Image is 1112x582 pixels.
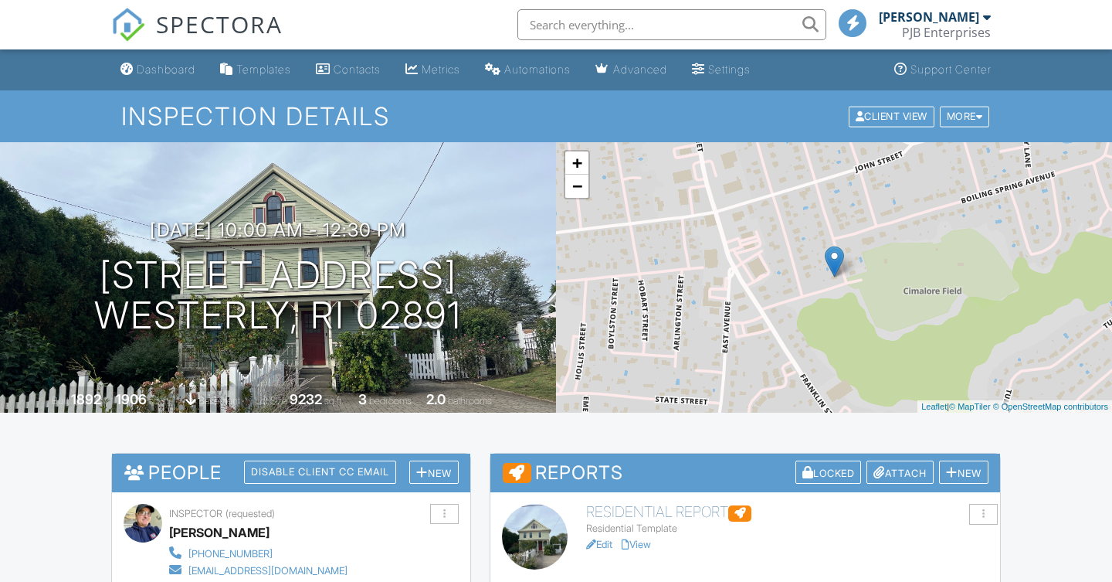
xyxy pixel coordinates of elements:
div: [EMAIL_ADDRESS][DOMAIN_NAME] [188,565,347,577]
div: More [940,106,990,127]
div: Automations [504,63,571,76]
a: Metrics [399,56,466,84]
span: basement [198,395,240,407]
span: sq.ft. [324,395,344,407]
span: SPECTORA [156,8,283,40]
a: Advanced [589,56,673,84]
a: [EMAIL_ADDRESS][DOMAIN_NAME] [169,561,347,578]
div: | [917,400,1112,414]
div: 1906 [116,391,147,407]
div: Settings [708,63,751,76]
div: Metrics [422,63,460,76]
h3: Reports [490,454,1000,492]
div: New [409,461,459,485]
a: SPECTORA [111,21,283,53]
a: Zoom in [565,151,588,175]
div: Client View [849,106,934,127]
div: Advanced [613,63,667,76]
span: bedrooms [369,395,412,407]
h3: [DATE] 10:00 am - 12:30 pm [150,220,406,240]
div: [PERSON_NAME] [169,521,270,544]
span: Lot Size [255,395,287,407]
div: [PHONE_NUMBER] [188,548,273,560]
a: Contacts [310,56,387,84]
h1: [STREET_ADDRESS] Westerly, RI 02891 [94,255,462,337]
a: [PHONE_NUMBER] [169,544,347,561]
div: Templates [236,63,291,76]
div: Attach [866,461,934,485]
div: Contacts [334,63,381,76]
div: 1892 [71,391,101,407]
a: Edit [586,539,612,550]
div: Residential Template [586,522,988,535]
span: (requested) [225,508,275,519]
span: bathrooms [448,395,492,407]
a: Settings [686,56,757,84]
a: © OpenStreetMap contributors [993,402,1108,411]
a: Dashboard [114,56,202,84]
div: New [939,461,988,485]
h3: People [112,454,470,492]
span: sq. ft. [149,395,171,407]
span: Built [52,395,69,407]
div: PJB Enterprises [902,25,991,40]
span: Inspector [169,508,222,519]
div: 9232 [290,391,322,407]
a: View [622,539,651,550]
div: 3 [358,391,367,407]
a: Automations (Basic) [479,56,577,84]
h6: Residential Report [586,504,988,521]
div: 2.0 [426,391,446,407]
div: [PERSON_NAME] [879,9,979,25]
a: Client View [847,110,938,121]
div: Disable Client CC Email [244,461,396,484]
a: Zoom out [565,175,588,198]
div: Locked [795,461,862,485]
img: The Best Home Inspection Software - Spectora [111,8,145,42]
a: Templates [214,56,297,84]
a: Leaflet [921,402,947,411]
a: © MapTiler [949,402,991,411]
a: Residential Report Residential Template [586,504,988,535]
input: Search everything... [517,9,826,40]
div: Support Center [910,63,992,76]
h1: Inspection Details [121,103,991,130]
a: Support Center [888,56,998,84]
div: Dashboard [137,63,195,76]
